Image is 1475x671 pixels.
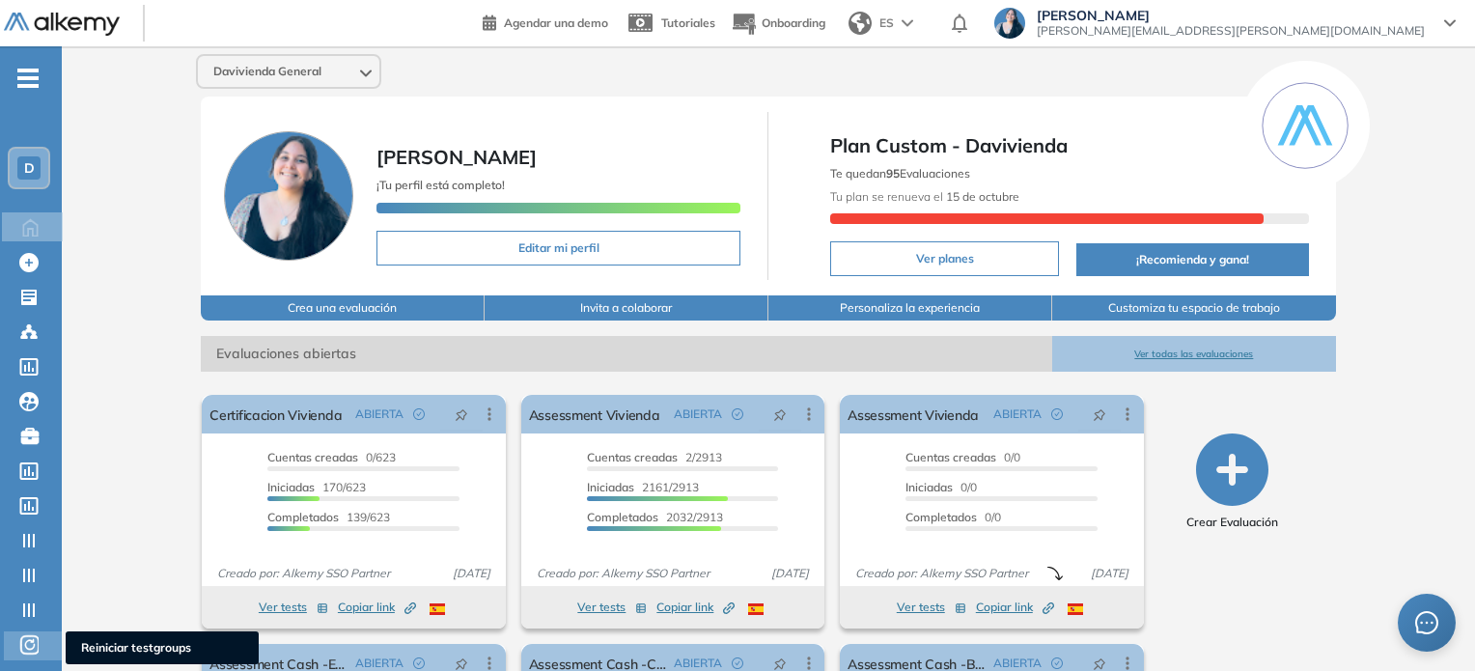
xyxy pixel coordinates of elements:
a: Assessment Vivienda [529,395,660,433]
button: Onboarding [731,3,825,44]
span: Cuentas creadas [905,450,996,464]
span: 170/623 [267,480,366,494]
span: pushpin [1093,656,1106,671]
a: Certificacion Vivienda [209,395,342,433]
span: check-circle [732,408,743,420]
span: D [24,160,35,176]
button: pushpin [440,399,483,430]
button: Crea una evaluación [201,295,485,321]
span: Tu plan se renueva el [830,189,1019,204]
button: ¡Recomienda y gana! [1076,243,1308,276]
img: ESP [748,603,764,615]
button: Copiar link [656,596,735,619]
span: Creado por: Alkemy SSO Partner [209,565,398,582]
button: Crear Evaluación [1186,433,1278,531]
span: Creado por: Alkemy SSO Partner [848,565,1036,582]
span: 0/0 [905,480,977,494]
span: 2/2913 [587,450,722,464]
span: 139/623 [267,510,390,524]
span: ¡Tu perfil está completo! [376,178,505,192]
span: Completados [587,510,658,524]
span: Davivienda General [213,64,321,79]
span: Evaluaciones abiertas [201,336,1052,372]
span: 0/623 [267,450,396,464]
span: Iniciadas [267,480,315,494]
span: check-circle [413,657,425,669]
span: 2161/2913 [587,480,699,494]
button: Ver tests [897,596,966,619]
span: 0/0 [905,510,1001,524]
b: 15 de octubre [943,189,1019,204]
button: Customiza tu espacio de trabajo [1052,295,1336,321]
span: Te quedan Evaluaciones [830,166,970,181]
span: Copiar link [656,599,735,616]
span: [DATE] [764,565,817,582]
span: check-circle [1051,408,1063,420]
span: ABIERTA [355,405,404,423]
span: Copiar link [338,599,416,616]
span: Agendar una demo [504,15,608,30]
span: ES [879,14,894,32]
span: Iniciadas [905,480,953,494]
b: 95 [886,166,900,181]
span: Iniciadas [587,480,634,494]
span: ABIERTA [993,405,1042,423]
span: Plan Custom - Davivienda [830,131,1308,160]
span: check-circle [732,657,743,669]
span: Onboarding [762,15,825,30]
span: [PERSON_NAME][EMAIL_ADDRESS][PERSON_NAME][DOMAIN_NAME] [1037,23,1425,39]
button: Ver planes [830,241,1059,276]
button: pushpin [759,399,801,430]
button: Ver todas las evaluaciones [1052,336,1336,372]
button: Copiar link [976,596,1054,619]
span: [DATE] [1083,565,1136,582]
span: pushpin [773,406,787,422]
button: Editar mi perfil [376,231,740,266]
span: Reiniciar testgroups [81,639,243,657]
span: message [1415,611,1438,634]
button: pushpin [1078,399,1121,430]
button: Invita a colaborar [485,295,768,321]
span: Completados [905,510,977,524]
span: ABIERTA [674,405,722,423]
img: world [849,12,872,35]
span: [PERSON_NAME] [376,145,537,169]
a: Assessment Vivienda [848,395,979,433]
img: ESP [1068,603,1083,615]
img: arrow [902,19,913,27]
span: pushpin [455,406,468,422]
span: check-circle [1051,657,1063,669]
span: pushpin [455,656,468,671]
button: Ver tests [259,596,328,619]
span: Crear Evaluación [1186,514,1278,531]
i: - [17,76,39,80]
a: Agendar una demo [483,10,608,33]
span: Creado por: Alkemy SSO Partner [529,565,717,582]
span: pushpin [1093,406,1106,422]
span: pushpin [773,656,787,671]
span: Cuentas creadas [267,450,358,464]
span: [PERSON_NAME] [1037,8,1425,23]
span: Cuentas creadas [587,450,678,464]
img: Foto de perfil [224,131,353,261]
span: check-circle [413,408,425,420]
span: Completados [267,510,339,524]
span: Copiar link [976,599,1054,616]
span: 0/0 [905,450,1020,464]
span: [DATE] [445,565,498,582]
button: Personaliza la experiencia [768,295,1052,321]
button: Ver tests [577,596,647,619]
span: Tutoriales [661,15,715,30]
img: ESP [430,603,445,615]
img: Logo [4,13,120,37]
button: Copiar link [338,596,416,619]
span: 2032/2913 [587,510,723,524]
